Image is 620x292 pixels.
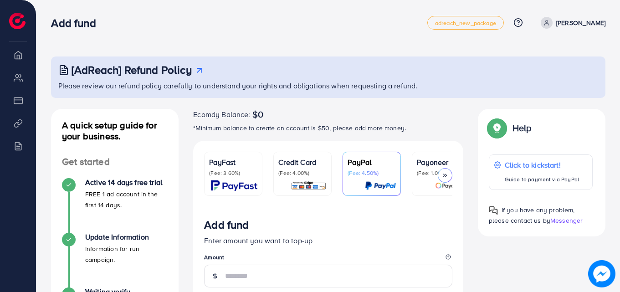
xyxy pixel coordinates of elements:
[85,189,168,210] p: FREE 1 ad account in the first 14 days.
[489,205,575,225] span: If you have any problem, please contact us by
[211,180,257,191] img: card
[588,260,615,287] img: image
[505,174,579,185] p: Guide to payment via PayPal
[489,206,498,215] img: Popup guide
[435,180,465,191] img: card
[537,17,605,29] a: [PERSON_NAME]
[51,178,179,233] li: Active 14 days free trial
[556,17,605,28] p: [PERSON_NAME]
[85,178,168,187] h4: Active 14 days free trial
[489,120,505,136] img: Popup guide
[348,157,396,168] p: PayPal
[365,180,396,191] img: card
[72,63,192,77] h3: [AdReach] Refund Policy
[505,159,579,170] p: Click to kickstart!
[193,109,250,120] span: Ecomdy Balance:
[85,243,168,265] p: Information for run campaign.
[417,169,465,177] p: (Fee: 1.00%)
[512,123,532,133] p: Help
[252,109,263,120] span: $0
[550,216,583,225] span: Messenger
[204,218,249,231] h3: Add fund
[85,233,168,241] h4: Update Information
[291,180,327,191] img: card
[427,16,504,30] a: adreach_new_package
[51,156,179,168] h4: Get started
[51,120,179,142] h4: A quick setup guide for your business.
[51,233,179,287] li: Update Information
[348,169,396,177] p: (Fee: 4.50%)
[417,157,465,168] p: Payoneer
[58,80,600,91] p: Please review our refund policy carefully to understand your rights and obligations when requesti...
[435,20,496,26] span: adreach_new_package
[278,157,327,168] p: Credit Card
[204,235,452,246] p: Enter amount you want to top-up
[209,169,257,177] p: (Fee: 3.60%)
[209,157,257,168] p: PayFast
[278,169,327,177] p: (Fee: 4.00%)
[51,16,103,30] h3: Add fund
[193,123,463,133] p: *Minimum balance to create an account is $50, please add more money.
[9,13,26,29] img: logo
[204,253,452,265] legend: Amount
